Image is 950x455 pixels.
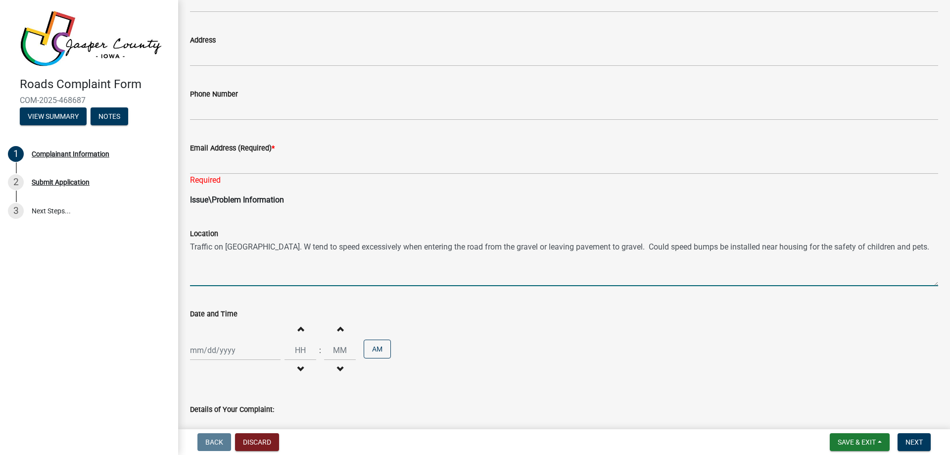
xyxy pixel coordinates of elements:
h4: Roads Complaint Form [20,77,170,92]
button: Save & Exit [830,433,890,451]
span: Save & Exit [838,438,876,446]
div: : [316,345,324,356]
label: Email Address (Required) [190,145,275,152]
span: Back [205,438,223,446]
button: Back [197,433,231,451]
button: Notes [91,107,128,125]
button: View Summary [20,107,87,125]
label: Date and Time [190,311,237,318]
div: 1 [8,146,24,162]
wm-modal-confirm: Notes [91,113,128,121]
span: Next [905,438,923,446]
div: Submit Application [32,179,90,186]
wm-modal-confirm: Summary [20,113,87,121]
input: Minutes [324,340,356,360]
span: COM-2025-468687 [20,96,158,105]
label: Details of Your Complaint: [190,406,274,413]
strong: Issue\Problem Information [190,195,284,204]
input: mm/dd/yyyy [190,340,281,360]
div: Complainant Information [32,151,109,157]
div: Required [190,174,938,186]
button: Discard [235,433,279,451]
img: Jasper County, Iowa [20,10,162,67]
label: Location [190,231,218,238]
div: 2 [8,174,24,190]
input: Hours [285,340,316,360]
label: Phone Number [190,91,238,98]
button: AM [364,340,391,358]
button: Next [898,433,931,451]
div: 3 [8,203,24,219]
label: Address [190,37,216,44]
